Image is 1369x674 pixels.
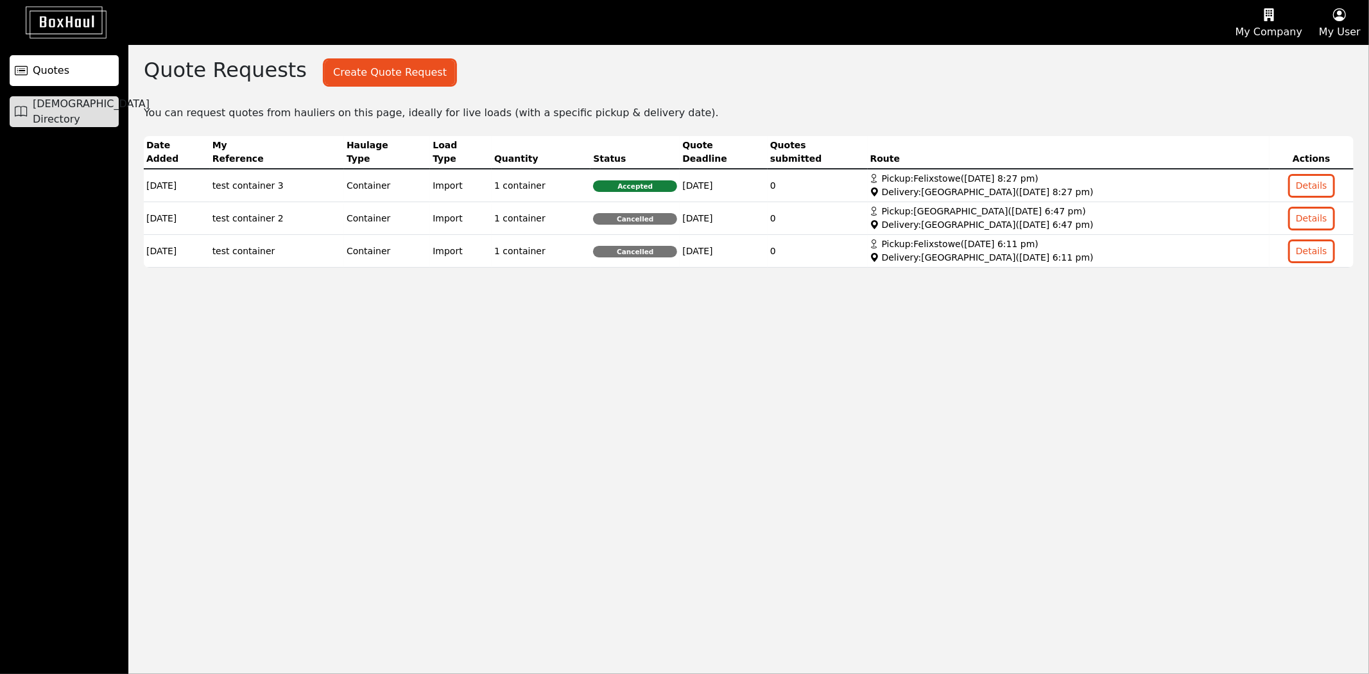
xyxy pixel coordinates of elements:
a: Quotes [10,55,119,86]
th: Route [868,136,1270,169]
th: Quotes submitted [768,136,868,169]
a: Details [1290,245,1333,255]
button: Details [1290,241,1333,261]
h2: Quote Requests [144,58,307,82]
td: Import [430,169,492,202]
th: Quote Deadline [680,136,768,169]
td: [DATE] [144,235,210,268]
button: Details [1290,209,1333,229]
span: Quotes [33,63,69,78]
td: test container [210,235,344,268]
span: Cancelled [593,246,677,257]
span: Accepted [593,180,677,192]
td: 1 container [492,202,590,235]
a: [DEMOGRAPHIC_DATA] Directory [10,96,119,127]
div: Pickup: [GEOGRAPHIC_DATA] ( [DATE] 6:47 pm ) [870,205,1267,218]
th: Quantity [492,136,590,169]
a: Details [1290,180,1333,190]
td: Import [430,202,492,235]
div: You can request quotes from hauliers on this page, ideally for live loads (with a specific pickup... [128,103,1369,121]
td: 1 container [492,169,590,202]
td: 0 [768,169,868,202]
button: Details [1290,176,1333,196]
span: Cancelled [593,213,677,225]
span: [DEMOGRAPHIC_DATA] Directory [33,96,150,127]
img: BoxHaul [6,6,107,39]
td: Container [344,202,430,235]
button: My Company [1227,1,1311,44]
td: Container [344,169,430,202]
a: Details [1290,212,1333,223]
th: My Reference [210,136,344,169]
div: Pickup: Felixstowe ( [DATE] 6:11 pm ) [870,238,1267,251]
td: [DATE] [680,235,768,268]
div: Delivery: [GEOGRAPHIC_DATA] ( [DATE] 6:11 pm ) [870,251,1267,264]
td: test container 2 [210,202,344,235]
td: [DATE] [144,169,210,202]
td: Container [344,235,430,268]
button: My User [1311,1,1369,44]
td: 0 [768,235,868,268]
div: Delivery: [GEOGRAPHIC_DATA] ( [DATE] 8:27 pm ) [870,186,1267,199]
td: test container 3 [210,169,344,202]
th: Status [590,136,680,169]
div: Pickup: Felixstowe ( [DATE] 8:27 pm ) [870,172,1267,186]
button: Create Quote Request [325,60,455,85]
div: Delivery: [GEOGRAPHIC_DATA] ( [DATE] 6:47 pm ) [870,218,1267,232]
th: Date Added [144,136,210,169]
td: 0 [768,202,868,235]
th: Load Type [430,136,492,169]
th: Haulage Type [344,136,430,169]
th: Actions [1270,136,1354,169]
td: [DATE] [680,169,768,202]
td: [DATE] [680,202,768,235]
td: [DATE] [144,202,210,235]
td: 1 container [492,235,590,268]
td: Import [430,235,492,268]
